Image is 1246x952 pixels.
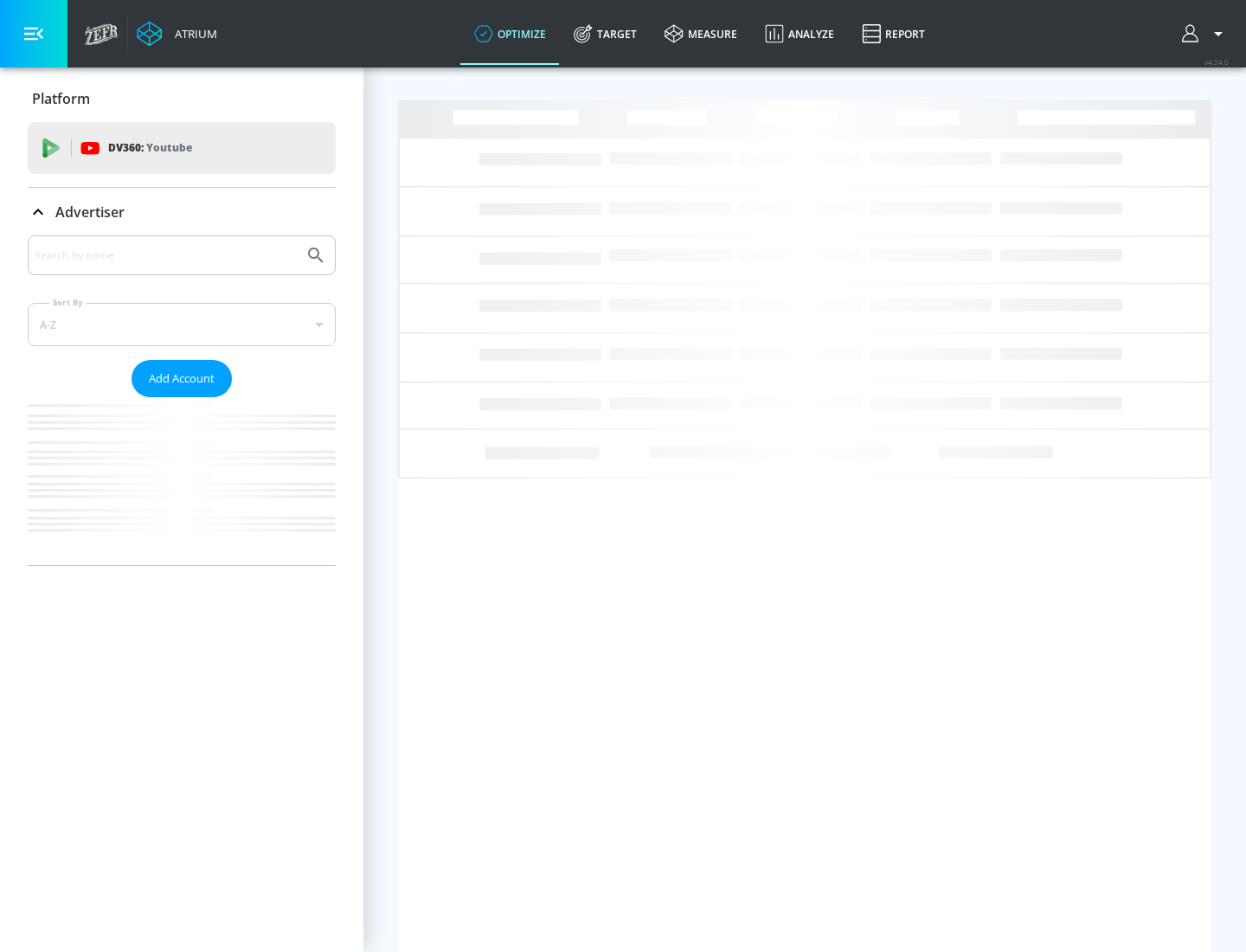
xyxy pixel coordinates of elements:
label: Sort By [49,297,87,308]
div: Advertiser [28,188,336,236]
p: Platform [32,89,90,108]
div: DV360: Youtube [28,122,336,174]
a: Report [848,3,939,65]
nav: list of Advertiser [28,397,336,565]
a: Atrium [137,21,217,47]
span: Add Account [149,369,215,389]
a: optimize [460,3,560,65]
p: Advertiser [55,203,125,222]
a: Target [560,3,651,65]
div: Atrium [168,26,217,42]
span: v 4.24.0 [1204,57,1229,67]
div: Platform [28,74,336,123]
p: DV360: [108,138,192,158]
a: Analyze [751,3,848,65]
input: Search by name [35,244,297,267]
div: Advertiser [28,235,336,565]
button: Add Account [132,360,232,397]
p: Youtube [146,138,192,157]
div: A-Z [28,303,336,346]
a: measure [651,3,751,65]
